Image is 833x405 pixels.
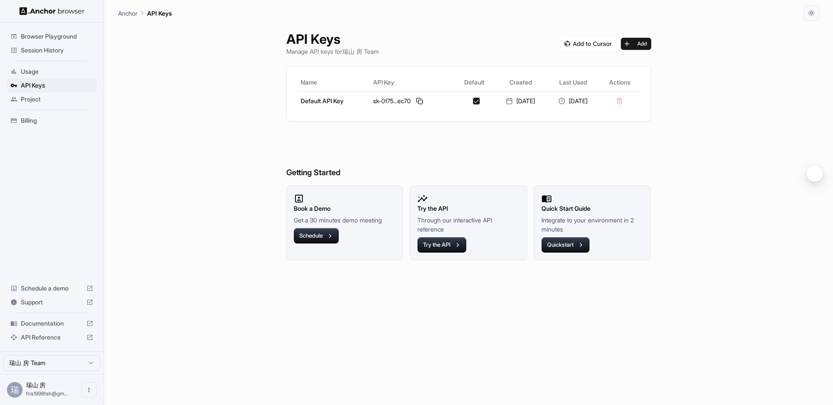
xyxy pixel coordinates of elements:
[297,91,370,111] td: Default API Key
[294,204,396,213] h2: Book a Demo
[7,330,97,344] div: API Reference
[7,317,97,330] div: Documentation
[417,204,520,213] h2: Try the API
[7,78,97,92] div: API Keys
[20,7,85,15] img: Anchor Logo
[561,38,616,50] img: Add anchorbrowser MCP server to Cursor
[286,47,379,56] p: Manage API keys for 瑞山 房 Team
[294,228,339,244] button: Schedule
[7,114,97,127] div: Billing
[7,92,97,106] div: Project
[21,284,83,293] span: Schedule a demo
[7,295,97,309] div: Support
[7,43,97,57] div: Session History
[21,333,83,342] span: API Reference
[21,116,93,125] span: Billing
[21,46,93,55] span: Session History
[7,29,97,43] div: Browser Playground
[81,382,97,398] button: Open menu
[550,97,596,105] div: [DATE]
[21,298,83,307] span: Support
[21,81,93,90] span: API Keys
[21,319,83,328] span: Documentation
[118,9,138,18] p: Anchor
[541,204,644,213] h2: Quick Start Guide
[495,74,547,91] th: Created
[370,74,455,91] th: API Key
[541,237,590,253] button: Quickstart
[7,382,23,398] div: 瑞
[26,381,46,389] span: 瑞山 房
[7,65,97,78] div: Usage
[455,74,495,91] th: Default
[21,32,93,41] span: Browser Playground
[7,281,97,295] div: Schedule a demo
[599,74,640,91] th: Actions
[147,9,172,18] p: API Keys
[417,237,466,253] button: Try the API
[297,74,370,91] th: Name
[621,38,651,50] button: Add
[21,67,93,76] span: Usage
[294,216,396,225] p: Get a 30 minutes demo meeting
[21,95,93,104] span: Project
[286,31,379,47] h1: API Keys
[26,390,68,397] span: fris1998tsh@gmail.com
[547,74,599,91] th: Last Used
[414,96,425,106] button: Copy API key
[541,216,644,234] p: Integrate to your environment in 2 minutes
[498,97,544,105] div: [DATE]
[417,216,520,234] p: Through our interactive API reference
[373,96,451,106] div: sk-0f75...ec70
[286,132,651,179] h6: Getting Started
[118,8,172,18] nav: breadcrumb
